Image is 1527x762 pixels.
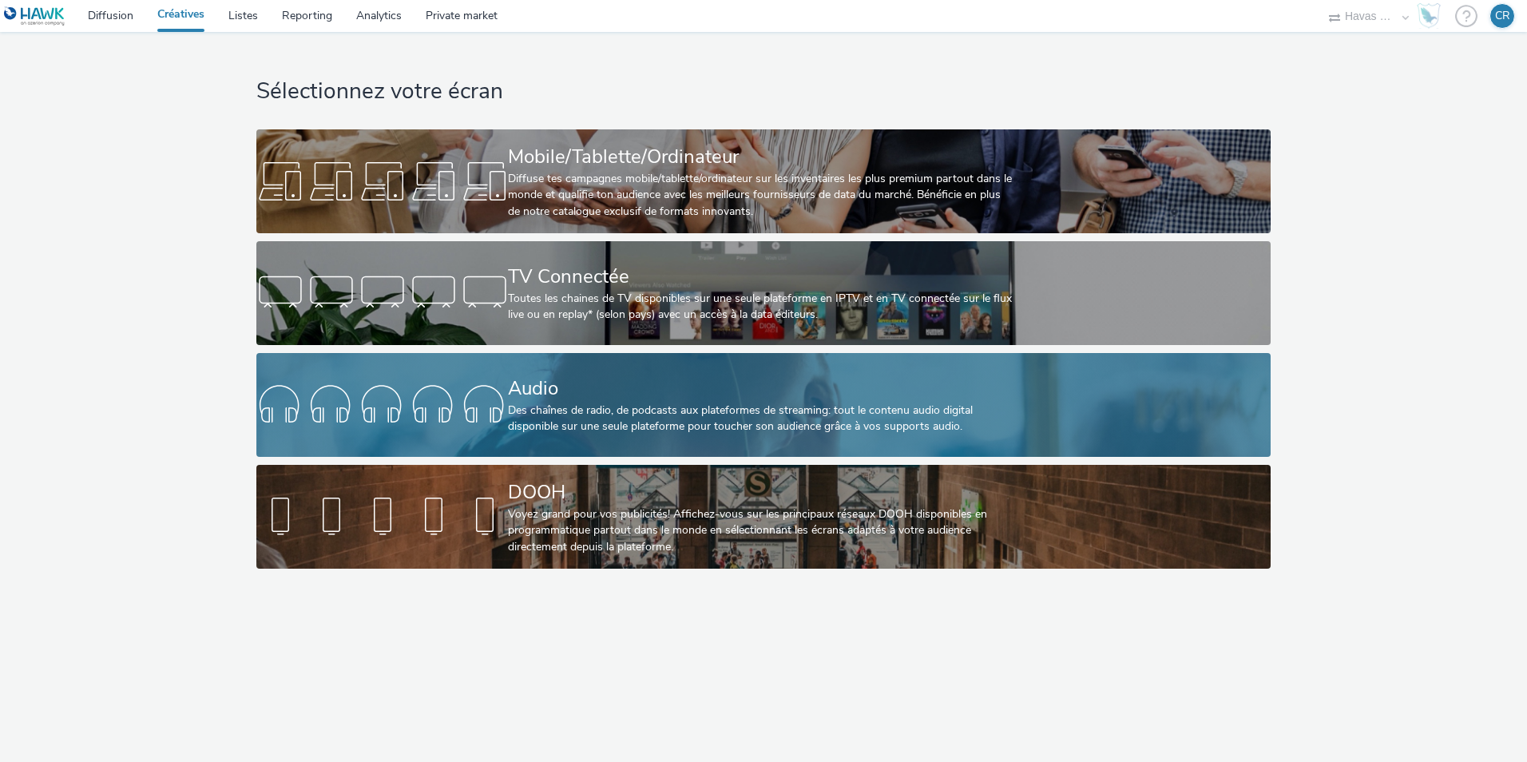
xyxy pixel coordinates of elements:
[508,171,1012,220] div: Diffuse tes campagnes mobile/tablette/ordinateur sur les inventaires les plus premium partout dan...
[508,291,1012,323] div: Toutes les chaines de TV disponibles sur une seule plateforme en IPTV et en TV connectée sur le f...
[256,353,1271,457] a: AudioDes chaînes de radio, de podcasts aux plateformes de streaming: tout le contenu audio digita...
[508,375,1012,403] div: Audio
[1417,3,1441,29] img: Hawk Academy
[256,77,1271,107] h1: Sélectionnez votre écran
[1417,3,1447,29] a: Hawk Academy
[508,143,1012,171] div: Mobile/Tablette/Ordinateur
[256,465,1271,569] a: DOOHVoyez grand pour vos publicités! Affichez-vous sur les principaux réseaux DOOH disponibles en...
[256,129,1271,233] a: Mobile/Tablette/OrdinateurDiffuse tes campagnes mobile/tablette/ordinateur sur les inventaires le...
[1495,4,1510,28] div: CR
[508,403,1012,435] div: Des chaînes de radio, de podcasts aux plateformes de streaming: tout le contenu audio digital dis...
[508,506,1012,555] div: Voyez grand pour vos publicités! Affichez-vous sur les principaux réseaux DOOH disponibles en pro...
[4,6,65,26] img: undefined Logo
[508,478,1012,506] div: DOOH
[508,263,1012,291] div: TV Connectée
[256,241,1271,345] a: TV ConnectéeToutes les chaines de TV disponibles sur une seule plateforme en IPTV et en TV connec...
